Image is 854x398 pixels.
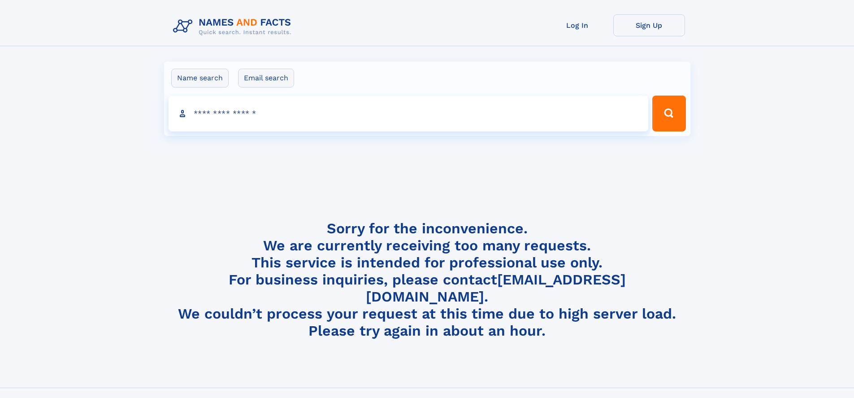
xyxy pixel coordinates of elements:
[542,14,613,36] a: Log In
[169,96,649,131] input: search input
[171,69,229,87] label: Name search
[238,69,294,87] label: Email search
[652,96,685,131] button: Search Button
[169,220,685,340] h4: Sorry for the inconvenience. We are currently receiving too many requests. This service is intend...
[366,271,626,305] a: [EMAIL_ADDRESS][DOMAIN_NAME]
[169,14,299,39] img: Logo Names and Facts
[613,14,685,36] a: Sign Up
